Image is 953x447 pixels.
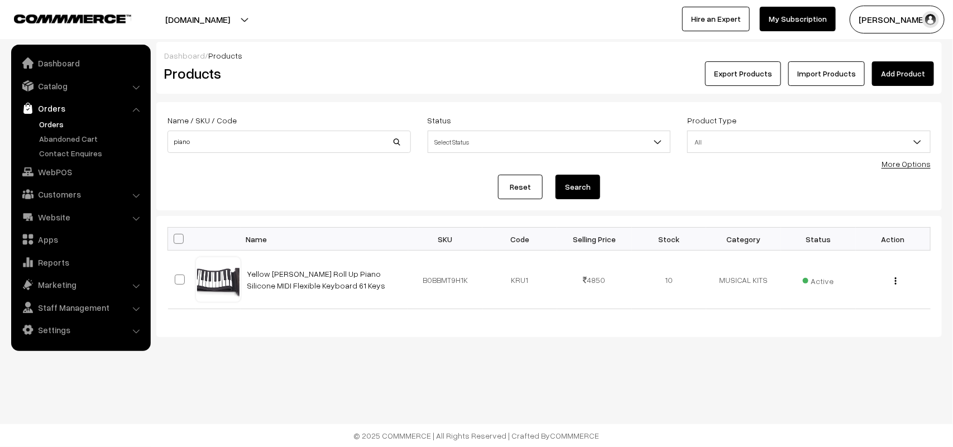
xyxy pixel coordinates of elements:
[555,175,600,199] button: Search
[687,131,931,153] span: All
[482,228,557,251] th: Code
[164,65,410,82] h2: Products
[14,320,147,340] a: Settings
[14,98,147,118] a: Orders
[498,175,543,199] a: Reset
[705,61,781,86] button: Export Products
[632,228,707,251] th: Stock
[688,132,930,152] span: All
[14,207,147,227] a: Website
[241,228,408,251] th: Name
[36,133,147,145] a: Abandoned Cart
[760,7,836,31] a: My Subscription
[14,252,147,272] a: Reports
[682,7,750,31] a: Hire an Expert
[14,11,112,25] a: COMMMERCE
[850,6,945,33] button: [PERSON_NAME]
[14,297,147,318] a: Staff Management
[14,275,147,295] a: Marketing
[872,61,934,86] a: Add Product
[36,118,147,130] a: Orders
[882,159,931,169] a: More Options
[167,114,237,126] label: Name / SKU / Code
[164,50,934,61] div: /
[408,228,483,251] th: SKU
[687,114,736,126] label: Product Type
[36,147,147,159] a: Contact Enquires
[247,269,386,290] a: Yellow [PERSON_NAME] Roll Up Piano Silicone MIDI Flexible Keyboard 61 Keys
[632,251,707,309] td: 10
[126,6,269,33] button: [DOMAIN_NAME]
[706,251,781,309] td: MUSICAL KITS
[557,228,632,251] th: Selling Price
[781,228,856,251] th: Status
[922,11,939,28] img: user
[14,15,131,23] img: COMMMERCE
[408,251,483,309] td: B0BBMT9H1K
[856,228,931,251] th: Action
[14,76,147,96] a: Catalog
[803,272,834,287] span: Active
[428,131,671,153] span: Select Status
[14,53,147,73] a: Dashboard
[482,251,557,309] td: KRU1
[14,162,147,182] a: WebPOS
[788,61,865,86] a: Import Products
[557,251,632,309] td: 4850
[895,277,897,285] img: Menu
[428,114,452,126] label: Status
[167,131,411,153] input: Name / SKU / Code
[550,431,600,440] a: COMMMERCE
[706,228,781,251] th: Category
[208,51,242,60] span: Products
[164,51,205,60] a: Dashboard
[14,184,147,204] a: Customers
[428,132,671,152] span: Select Status
[14,229,147,249] a: Apps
